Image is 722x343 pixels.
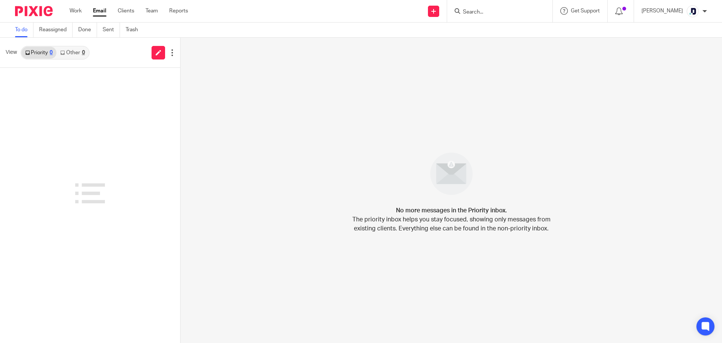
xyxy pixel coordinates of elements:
img: Pixie [15,6,53,16]
span: Get Support [571,8,600,14]
a: Trash [126,23,144,37]
a: Email [93,7,106,15]
a: Done [78,23,97,37]
a: Other0 [56,47,88,59]
a: Priority0 [21,47,56,59]
img: deximal_460x460_FB_Twitter.png [687,5,699,17]
div: 0 [50,50,53,55]
a: Work [70,7,82,15]
p: [PERSON_NAME] [642,7,683,15]
div: 0 [82,50,85,55]
a: Sent [103,23,120,37]
a: Reports [169,7,188,15]
a: Team [146,7,158,15]
a: To do [15,23,33,37]
span: View [6,49,17,56]
a: Clients [118,7,134,15]
a: Reassigned [39,23,73,37]
h4: No more messages in the Priority inbox. [396,206,507,215]
input: Search [462,9,530,16]
p: The priority inbox helps you stay focused, showing only messages from existing clients. Everythin... [352,215,551,233]
img: image [425,148,478,200]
